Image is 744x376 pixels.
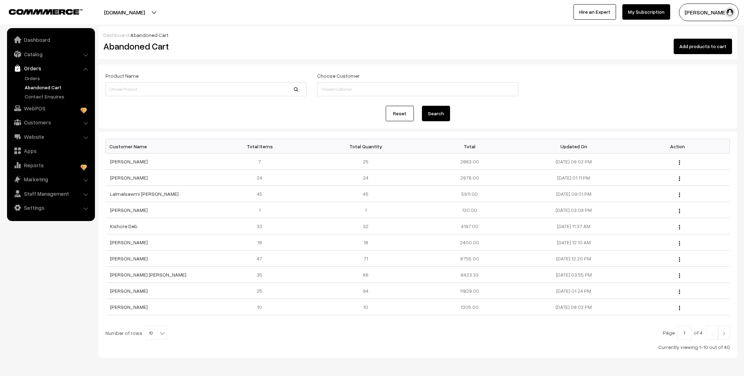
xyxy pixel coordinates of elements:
td: [DATE] 09:02 PM [522,154,626,170]
a: [PERSON_NAME] [110,207,148,213]
a: [PERSON_NAME] [110,304,148,310]
td: 4197.00 [418,218,522,234]
a: COMMMERCE [9,7,70,15]
a: Apps [9,144,92,157]
a: Catalog [9,48,92,60]
td: 71 [314,251,418,267]
a: Settings [9,201,92,214]
td: [DATE] 03:55 PM [522,267,626,283]
td: 2976.00 [418,170,522,186]
td: 1 [314,202,418,218]
div: / [103,31,732,39]
span: Page [663,330,675,336]
td: 35 [210,267,314,283]
td: [DATE] 12:10 AM [522,234,626,251]
td: 32 [314,218,418,234]
td: 8755.00 [418,251,522,267]
img: Menu [679,257,680,262]
span: Number of rows [105,329,142,337]
td: 11829.00 [418,283,522,299]
button: [PERSON_NAME] [679,4,739,21]
button: [DOMAIN_NAME] [79,4,169,21]
img: Menu [679,160,680,165]
td: 25 [210,283,314,299]
a: Website [9,130,92,143]
img: Menu [679,273,680,278]
a: Orders [23,74,92,82]
img: Menu [679,306,680,310]
input: Choose Customer [317,82,518,96]
a: Reset [386,106,414,121]
td: [DATE] 09:01 PM [522,186,626,202]
td: 2400.00 [418,234,522,251]
td: 24 [314,170,418,186]
td: 94 [314,283,418,299]
a: Reports [9,159,92,171]
a: [PERSON_NAME] [110,288,148,294]
div: Currently viewing 1-10 out of 40 [105,343,730,351]
td: [DATE] 01:24 PM [522,283,626,299]
td: 24 [210,170,314,186]
td: 32 [210,218,314,234]
td: [DATE] 08:02 PM [522,299,626,315]
a: Hire an Expert [573,4,616,20]
span: Abandoned Cart [130,32,168,38]
input: Choose Product [105,82,307,96]
td: 45 [314,186,418,202]
img: Menu [679,225,680,229]
label: Product Name [105,72,139,79]
a: Lalmalsawmi [PERSON_NAME] [110,191,179,197]
span: 10 [146,326,167,340]
td: 18 [210,234,314,251]
img: Left [709,331,715,336]
th: Updated On [522,139,626,154]
a: [PERSON_NAME] [PERSON_NAME] [110,272,186,278]
td: [DATE] 03:09 PM [522,202,626,218]
a: [PERSON_NAME] [110,175,148,181]
button: Search [422,106,450,121]
td: 10 [314,299,418,315]
a: Staff Management [9,187,92,200]
h2: Abandoned Cart [103,41,306,52]
img: Menu [679,209,680,213]
td: 18 [314,234,418,251]
th: Total [418,139,522,154]
th: Total Quantity [314,139,418,154]
td: [DATE] 12:20 PM [522,251,626,267]
a: [PERSON_NAME] [110,255,148,261]
label: Choose Customer [317,72,360,79]
td: 8423.33 [418,267,522,283]
a: My Subscription [622,4,670,20]
a: Customers [9,116,92,129]
th: Customer Name [106,139,210,154]
img: Right [721,331,727,336]
img: Menu [679,290,680,294]
a: [PERSON_NAME] [110,239,148,245]
td: 1305.00 [418,299,522,315]
a: Contact Enquires [23,93,92,100]
th: Total Items [210,139,314,154]
button: Add products to cart [674,39,732,54]
a: [PERSON_NAME] [110,158,148,164]
td: 47 [210,251,314,267]
img: COMMMERCE [9,9,83,14]
th: Action [626,139,730,154]
a: Dashboard [103,32,129,38]
a: Abandoned Cart [23,84,92,91]
td: 45 [210,186,314,202]
td: 1 [210,202,314,218]
td: 10 [210,299,314,315]
a: Orders [9,62,92,74]
a: WebPOS [9,102,92,115]
a: Marketing [9,173,92,186]
img: Menu [679,176,680,181]
img: user [725,7,735,18]
a: Dashboard [9,33,92,46]
td: 25 [314,154,418,170]
td: 66 [314,267,418,283]
a: Kishore Deb [110,223,137,229]
td: 120.00 [418,202,522,218]
td: 7 [210,154,314,170]
img: Menu [679,241,680,246]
